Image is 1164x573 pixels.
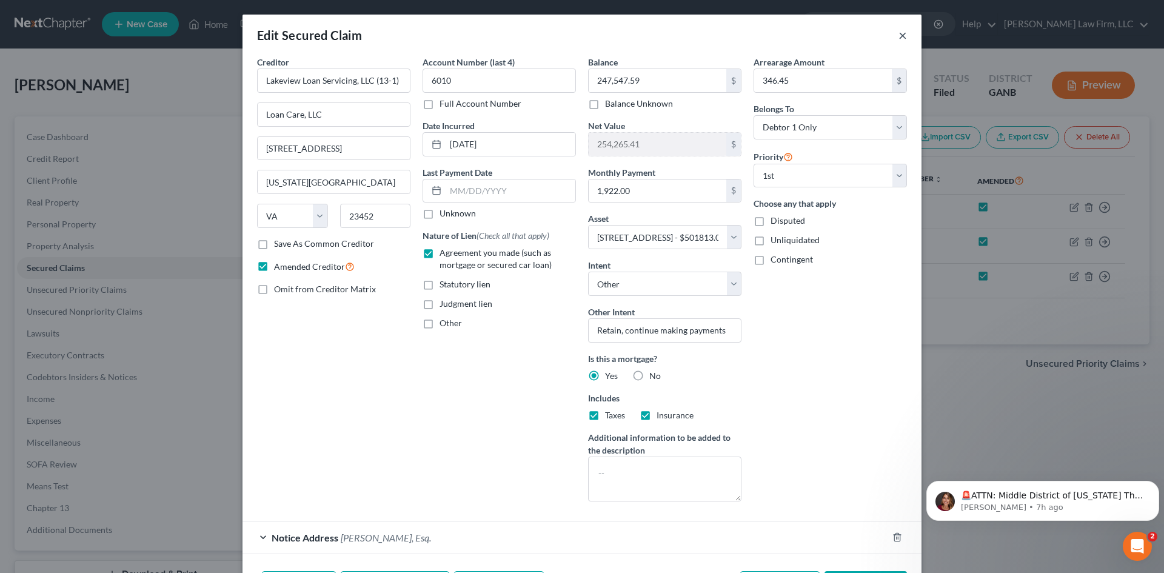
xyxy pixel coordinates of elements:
label: Date Incurred [423,119,475,132]
input: 0.00 [589,179,726,203]
iframe: Intercom notifications message [921,455,1164,540]
label: Account Number (last 4) [423,56,515,69]
span: Agreement you made (such as mortgage or secured car loan) [440,247,552,270]
span: Statutory lien [440,279,490,289]
label: Balance Unknown [605,98,673,110]
label: Choose any that apply [754,197,907,210]
span: Notice Address [272,532,338,543]
span: Yes [605,370,618,381]
input: Enter zip... [340,204,411,228]
label: Save As Common Creditor [274,238,374,250]
input: 0.00 [589,69,726,92]
input: Enter city... [258,170,410,193]
div: $ [892,69,906,92]
input: Enter address... [258,103,410,126]
span: Judgment lien [440,298,492,309]
span: Disputed [771,215,805,226]
span: Unliquidated [771,235,820,245]
input: 0.00 [754,69,892,92]
input: Search creditor by name... [257,69,410,93]
span: Omit from Creditor Matrix [274,284,376,294]
label: Balance [588,56,618,69]
div: Edit Secured Claim [257,27,362,44]
div: $ [726,133,741,156]
label: Intent [588,259,610,272]
label: Includes [588,392,741,404]
input: MM/DD/YYYY [446,133,575,156]
div: $ [726,69,741,92]
span: [PERSON_NAME], Esq. [341,532,431,543]
span: Other [440,318,462,328]
span: Amended Creditor [274,261,345,272]
label: Is this a mortgage? [588,352,741,365]
label: Arrearage Amount [754,56,824,69]
label: Nature of Lien [423,229,549,242]
label: Additional information to be added to the description [588,431,741,457]
label: Full Account Number [440,98,521,110]
span: Insurance [657,410,694,420]
span: Contingent [771,254,813,264]
input: 0.00 [589,133,726,156]
label: Net Value [588,119,625,132]
label: Other Intent [588,306,635,318]
label: Monthly Payment [588,166,655,179]
span: Belongs To [754,104,794,114]
label: Priority [754,149,793,164]
input: MM/DD/YYYY [446,179,575,203]
span: Asset [588,213,609,224]
button: × [898,28,907,42]
span: Taxes [605,410,625,420]
input: XXXX [423,69,576,93]
span: 2 [1148,532,1157,541]
label: Unknown [440,207,476,219]
span: No [649,370,661,381]
input: Apt, Suite, etc... [258,137,410,160]
input: Specify... [588,318,741,343]
span: Creditor [257,57,289,67]
span: (Check all that apply) [477,230,549,241]
div: $ [726,179,741,203]
iframe: Intercom live chat [1123,532,1152,561]
label: Last Payment Date [423,166,492,179]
